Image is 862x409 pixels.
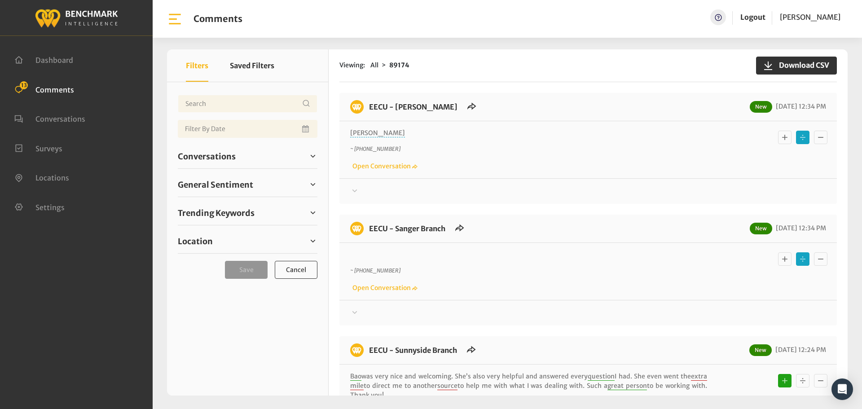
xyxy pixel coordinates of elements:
[350,372,707,390] span: extra mile
[167,11,183,27] img: bar
[20,81,28,89] span: 13
[774,60,829,70] span: Download CSV
[780,13,840,22] span: [PERSON_NAME]
[750,101,772,113] span: New
[35,173,69,182] span: Locations
[350,222,364,235] img: benchmark
[364,222,451,235] h6: EECU - Sanger Branch
[178,234,317,248] a: Location
[35,56,73,65] span: Dashboard
[369,102,457,111] a: EECU - [PERSON_NAME]
[350,267,400,274] i: ~ [PHONE_NUMBER]
[14,114,85,123] a: Conversations
[194,13,242,24] h1: Comments
[437,382,457,390] span: source
[750,223,772,234] span: New
[773,346,826,354] span: [DATE] 12:24 PM
[230,49,274,82] button: Saved Filters
[178,207,255,219] span: Trending Keywords
[14,172,69,181] a: Locations
[607,382,647,390] span: great person
[780,9,840,25] a: [PERSON_NAME]
[35,114,85,123] span: Conversations
[350,372,707,400] p: was very nice and welcoming. She’s also very helpful and answered every I had. She even went the ...
[339,61,365,70] span: Viewing:
[776,372,830,390] div: Basic example
[178,120,317,138] input: Date range input field
[369,346,457,355] a: EECU - Sunnyside Branch
[178,150,236,163] span: Conversations
[275,261,317,279] button: Cancel
[35,202,65,211] span: Settings
[364,343,462,357] h6: EECU - Sunnyside Branch
[740,13,765,22] a: Logout
[369,224,445,233] a: EECU - Sanger Branch
[774,224,826,232] span: [DATE] 12:34 PM
[740,9,765,25] a: Logout
[14,202,65,211] a: Settings
[756,57,837,75] button: Download CSV
[14,84,74,93] a: Comments 13
[776,250,830,268] div: Basic example
[370,61,378,69] span: All
[350,372,361,381] span: Bao
[14,143,62,152] a: Surveys
[350,129,405,137] span: [PERSON_NAME]
[178,206,317,220] a: Trending Keywords
[178,178,317,191] a: General Sentiment
[588,372,615,381] span: question
[300,120,312,138] button: Open Calendar
[749,344,772,356] span: New
[364,100,463,114] h6: EECU - Selma Branch
[350,162,418,170] a: Open Conversation
[389,61,409,69] strong: 89174
[350,284,418,292] a: Open Conversation
[178,150,317,163] a: Conversations
[831,378,853,400] div: Open Intercom Messenger
[178,235,213,247] span: Location
[186,49,208,82] button: Filters
[350,100,364,114] img: benchmark
[774,102,826,110] span: [DATE] 12:34 PM
[350,343,364,357] img: benchmark
[14,55,73,64] a: Dashboard
[35,144,62,153] span: Surveys
[350,145,400,152] i: ~ [PHONE_NUMBER]
[178,179,253,191] span: General Sentiment
[776,128,830,146] div: Basic example
[35,7,118,29] img: benchmark
[178,95,317,113] input: Username
[35,85,74,94] span: Comments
